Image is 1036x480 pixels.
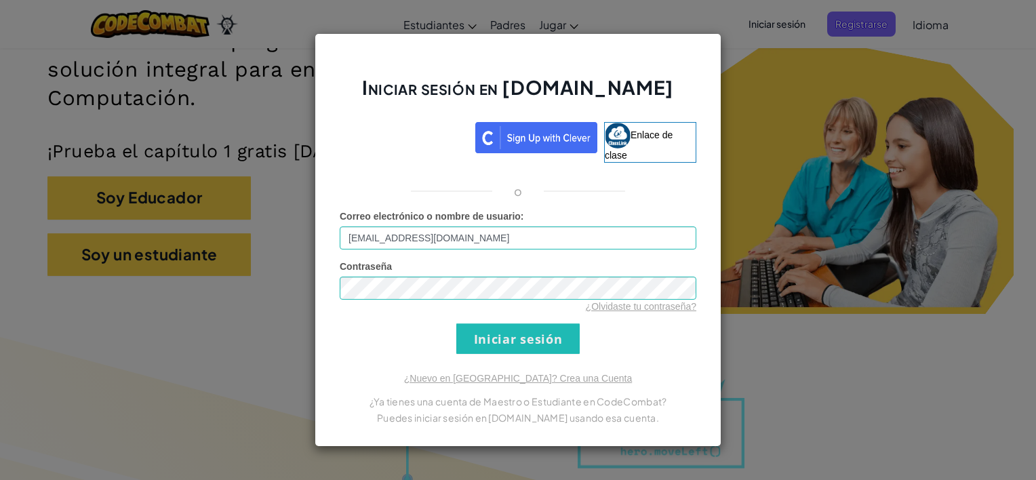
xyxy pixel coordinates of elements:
p: Puedes iniciar sesión en [DOMAIN_NAME] usando esa cuenta. [340,409,696,426]
p: o [514,183,522,199]
span: Contraseña [340,261,392,272]
iframe: Botón de Acceder con Google [333,121,475,151]
span: Correo electrónico o nombre de usuario [340,211,521,222]
a: ¿Nuevo en [GEOGRAPHIC_DATA]? Crea una Cuenta [404,373,632,384]
h2: Iniciar sesión en [DOMAIN_NAME] [340,75,696,114]
p: ¿Ya tienes una cuenta de Maestro o Estudiante en CodeCombat? [340,393,696,409]
label: : [340,209,524,223]
a: ¿Olvidaste tu contraseña? [586,301,696,312]
img: classlink-logo-small.png [605,123,631,148]
img: clever_sso_button@2x.png [475,122,597,153]
input: Iniciar sesión [456,323,580,354]
span: Enlace de clase [605,129,673,161]
iframe: Diálogo de Acceder con Google [757,14,1022,258]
